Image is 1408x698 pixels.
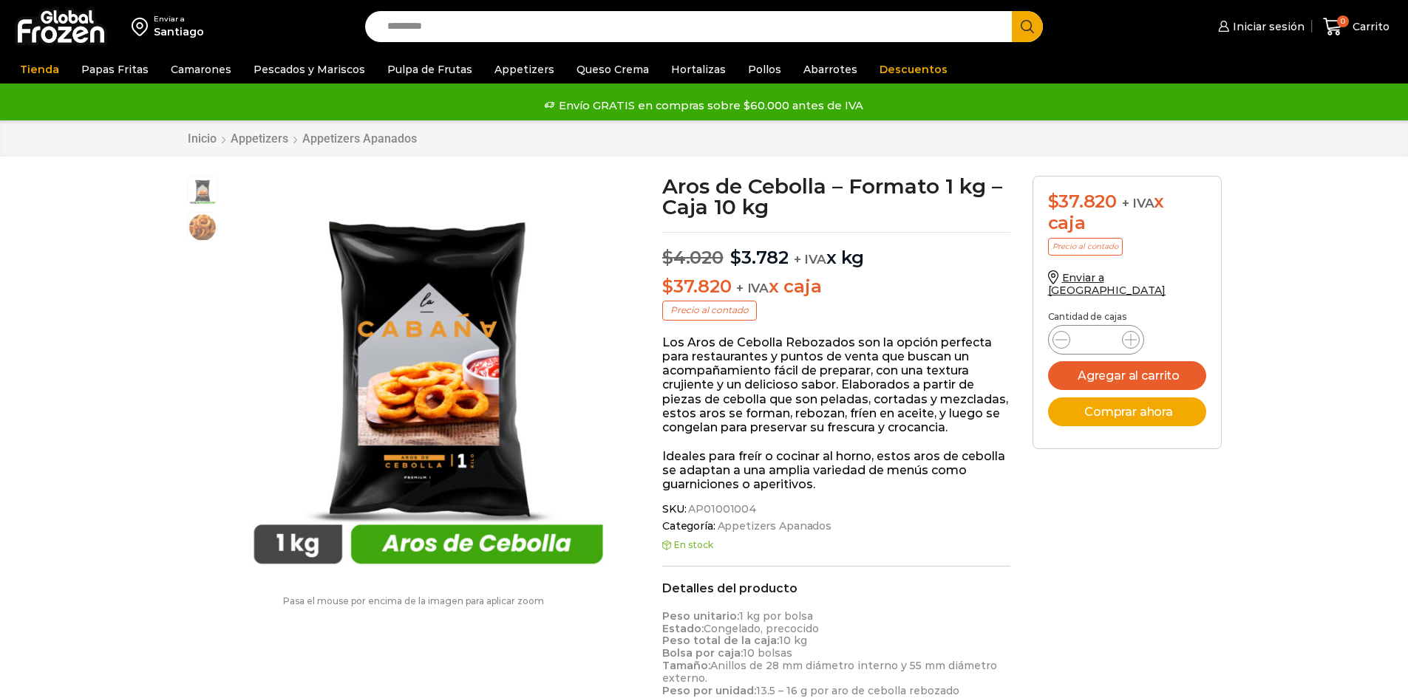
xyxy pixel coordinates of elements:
h2: Detalles del producto [662,581,1010,595]
a: Inicio [187,131,217,146]
bdi: 37.820 [1048,191,1117,212]
a: Appetizers Apanados [302,131,418,146]
a: Papas Fritas [74,55,156,83]
a: Hortalizas [664,55,733,83]
a: Pulpa de Frutas [380,55,480,83]
nav: Breadcrumb [187,131,418,146]
a: Descuentos [872,55,955,83]
a: Queso Crema [569,55,656,83]
a: Appetizers [230,131,289,146]
strong: Peso por unidad: [662,684,756,697]
p: Ideales para freír o cocinar al horno, estos aros de cebolla se adaptan a una amplia variedad de ... [662,449,1010,492]
a: 0 Carrito [1319,10,1393,44]
a: Tienda [13,55,67,83]
span: 0 [1337,16,1349,27]
bdi: 3.782 [730,247,789,268]
a: Abarrotes [796,55,865,83]
span: SKU: [662,503,1010,516]
span: AP01001004 [686,503,757,516]
button: Search button [1012,11,1043,42]
bdi: 4.020 [662,247,724,268]
p: Precio al contado [662,301,757,320]
span: aros-1kg [188,177,217,206]
p: Precio al contado [1048,238,1123,256]
button: Comprar ahora [1048,397,1206,426]
a: Pescados y Mariscos [246,55,373,83]
p: Los Aros de Cebolla Rebozados son la opción perfecta para restaurantes y puntos de venta que busc... [662,335,1010,434]
p: Pasa el mouse por encima de la imagen para aplicar zoom [187,596,641,606]
img: aros-1kg [225,176,631,581]
span: Categoría: [662,520,1010,533]
a: Iniciar sesión [1214,12,1305,41]
span: aros-de-cebolla [188,213,217,242]
a: Appetizers Apanados [715,520,831,533]
span: $ [730,247,741,268]
span: $ [662,247,673,268]
input: Product quantity [1082,329,1110,350]
span: + IVA [794,252,826,267]
span: + IVA [736,281,769,295]
strong: Tamaño: [662,659,710,672]
div: 1 / 2 [225,176,631,581]
a: Pollos [741,55,789,83]
div: x caja [1048,191,1206,234]
strong: Peso unitario: [662,609,739,623]
p: x caja [662,276,1010,298]
span: $ [1048,191,1059,212]
p: Cantidad de cajas [1048,312,1206,322]
img: address-field-icon.svg [132,14,154,39]
h1: Aros de Cebolla – Formato 1 kg – Caja 10 kg [662,176,1010,217]
p: En stock [662,540,1010,550]
div: Enviar a [154,14,204,24]
p: x kg [662,232,1010,269]
div: Santiago [154,24,204,39]
span: + IVA [1122,196,1154,211]
bdi: 37.820 [662,276,731,297]
a: Camarones [163,55,239,83]
span: Carrito [1349,19,1390,34]
span: Iniciar sesión [1229,19,1305,34]
a: Enviar a [GEOGRAPHIC_DATA] [1048,271,1166,297]
a: Appetizers [487,55,562,83]
strong: Estado: [662,622,704,635]
strong: Bolsa por caja: [662,646,743,660]
span: $ [662,276,673,297]
strong: Peso total de la caja: [662,634,779,647]
button: Agregar al carrito [1048,361,1206,390]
